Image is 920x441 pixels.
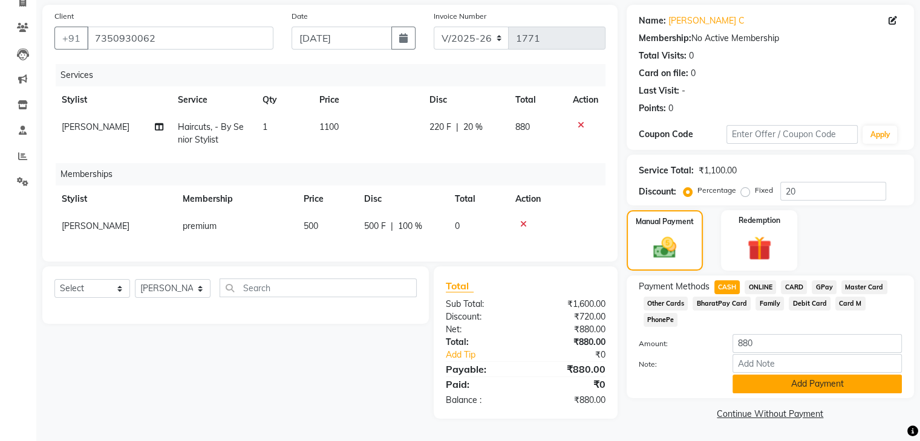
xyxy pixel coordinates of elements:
[508,86,566,114] th: Total
[526,323,615,336] div: ₹880.00
[56,64,615,86] div: Services
[755,185,773,196] label: Fixed
[639,280,710,293] span: Payment Methods
[630,359,723,370] label: Note:
[429,121,451,134] span: 220 F
[699,164,737,177] div: ₹1,100.00
[319,121,339,132] span: 1100
[639,14,666,27] div: Name:
[526,336,615,349] div: ₹880.00
[526,394,615,407] div: ₹880.00
[391,220,393,233] span: |
[292,11,308,22] label: Date
[437,349,540,361] a: Add Tip
[54,86,171,114] th: Stylist
[62,121,129,132] span: [PERSON_NAME]
[691,67,696,80] div: 0
[255,86,312,114] th: Qty
[639,85,679,97] div: Last Visit:
[639,102,666,115] div: Points:
[364,220,386,233] span: 500 F
[312,86,422,114] th: Price
[263,121,267,132] span: 1
[740,233,779,263] img: _gift.svg
[835,297,866,311] span: Card M
[697,185,736,196] label: Percentage
[437,298,526,311] div: Sub Total:
[171,86,255,114] th: Service
[789,297,830,311] span: Debit Card
[630,338,723,349] label: Amount:
[515,121,530,132] span: 880
[183,220,217,231] span: premium
[54,185,175,213] th: Stylist
[446,280,474,292] span: Total
[56,163,615,185] div: Memberships
[812,280,837,294] span: GPay
[87,27,273,50] input: Search by Name/Mobile/Email/Code
[639,50,687,62] div: Total Visits:
[62,220,129,231] span: [PERSON_NAME]
[437,311,526,323] div: Discount:
[422,86,508,114] th: Disc
[540,349,614,361] div: ₹0
[304,220,318,231] span: 500
[682,85,685,97] div: -
[54,27,88,50] button: +91
[639,32,902,45] div: No Active Membership
[841,280,887,294] span: Master Card
[636,216,694,227] label: Manual Payment
[455,220,460,231] span: 0
[178,121,244,145] span: Haircuts, - By Senior Stylist
[175,185,296,213] th: Membership
[693,297,751,311] span: BharatPay Card
[714,280,740,294] span: CASH
[296,185,357,213] th: Price
[357,185,448,213] th: Disc
[639,128,726,141] div: Coupon Code
[726,125,858,144] input: Enter Offer / Coupon Code
[755,297,784,311] span: Family
[639,32,691,45] div: Membership:
[508,185,605,213] th: Action
[668,102,673,115] div: 0
[448,185,508,213] th: Total
[437,336,526,349] div: Total:
[437,323,526,336] div: Net:
[644,297,688,311] span: Other Cards
[437,394,526,407] div: Balance :
[437,362,526,376] div: Payable:
[732,334,902,353] input: Amount
[437,377,526,391] div: Paid:
[732,375,902,393] button: Add Payment
[526,311,615,323] div: ₹720.00
[434,11,486,22] label: Invoice Number
[781,280,807,294] span: CARD
[639,164,694,177] div: Service Total:
[668,14,745,27] a: [PERSON_NAME] C
[739,215,780,226] label: Redemption
[220,278,417,297] input: Search
[639,185,676,198] div: Discount:
[398,220,422,233] span: 100 %
[863,126,897,144] button: Apply
[745,280,776,294] span: ONLINE
[526,362,615,376] div: ₹880.00
[644,313,678,327] span: PhonePe
[526,377,615,391] div: ₹0
[629,408,912,420] a: Continue Without Payment
[566,86,605,114] th: Action
[646,234,683,261] img: _cash.svg
[732,354,902,373] input: Add Note
[689,50,694,62] div: 0
[639,67,688,80] div: Card on file:
[526,298,615,311] div: ₹1,600.00
[463,121,483,134] span: 20 %
[54,11,74,22] label: Client
[456,121,458,134] span: |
